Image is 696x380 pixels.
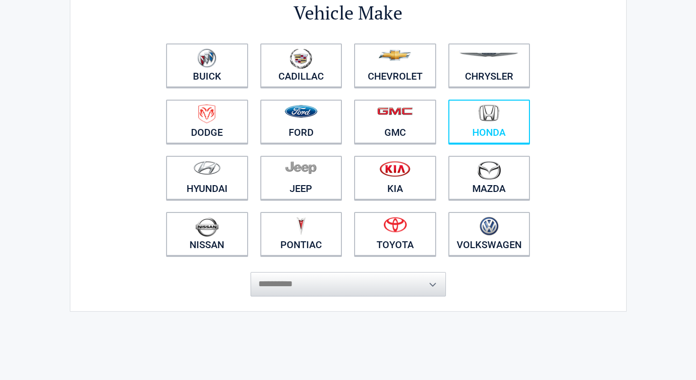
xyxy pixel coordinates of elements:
img: pontiac [296,217,306,235]
img: honda [479,105,499,122]
img: mazda [477,161,501,180]
img: dodge [198,105,215,124]
img: ford [285,105,317,118]
a: Nissan [166,212,248,256]
h2: Vehicle Make [160,0,536,25]
a: Volkswagen [448,212,530,256]
img: cadillac [290,48,312,69]
img: buick [197,48,216,68]
a: Cadillac [260,43,342,87]
a: GMC [354,100,436,144]
a: Chevrolet [354,43,436,87]
a: Ford [260,100,342,144]
a: Kia [354,156,436,200]
a: Dodge [166,100,248,144]
img: chrysler [459,53,519,57]
a: Toyota [354,212,436,256]
img: nissan [195,217,219,237]
a: Buick [166,43,248,87]
a: Jeep [260,156,342,200]
a: Hyundai [166,156,248,200]
a: Chrysler [448,43,530,87]
img: gmc [377,107,413,115]
img: toyota [383,217,407,232]
img: chevrolet [379,50,411,61]
img: kia [380,161,410,177]
a: Pontiac [260,212,342,256]
img: hyundai [193,161,221,175]
a: Honda [448,100,530,144]
a: Mazda [448,156,530,200]
img: jeep [285,161,316,174]
img: volkswagen [480,217,499,236]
